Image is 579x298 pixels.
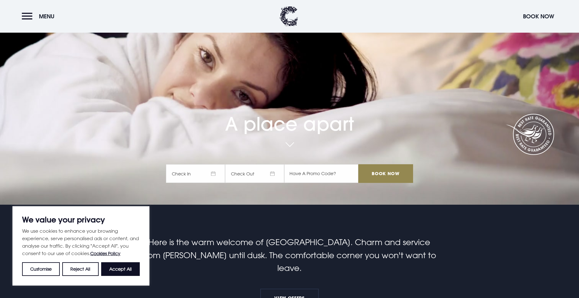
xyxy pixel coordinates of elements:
button: Menu [22,10,58,23]
button: Accept All [101,262,140,276]
div: We value your privacy [12,206,149,286]
button: Reject All [62,262,98,276]
input: Have A Promo Code? [284,164,358,183]
p: We use cookies to enhance your browsing experience, serve personalised ads or content, and analys... [22,227,140,257]
a: Cookies Policy [90,251,120,256]
h1: A place apart [166,95,413,135]
span: Menu [39,13,54,20]
span: Check Out [225,164,284,183]
span: Check In [166,164,225,183]
p: We value your privacy [22,216,140,223]
button: Book Now [520,10,557,23]
input: Book Now [358,164,413,183]
p: Here is the warm welcome of [GEOGRAPHIC_DATA]. Charm and service from [PERSON_NAME] until dusk. T... [141,236,438,275]
button: Customise [22,262,60,276]
img: Clandeboye Lodge [280,6,298,26]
